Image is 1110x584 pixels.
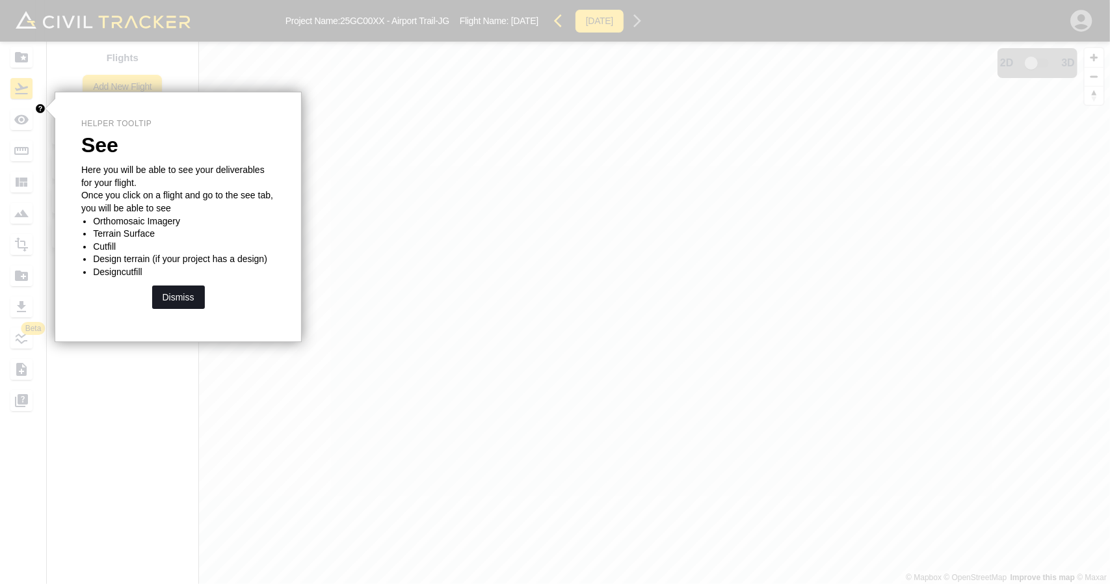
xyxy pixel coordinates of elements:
li: Orthomosaic Imagery [93,215,275,228]
p: See [81,133,275,157]
li: Terrain Surface [93,228,275,241]
p: Helper Tooltip [81,118,275,129]
li: Design terrain (if your project has a design) [93,253,275,266]
button: Dismiss [152,285,205,309]
p: Once you click on a flight and go to the see tab, you will be able to see [81,189,275,215]
p: Here you will be able to see your deliverables for your flight. [81,164,275,189]
li: Designcutfill [93,266,275,279]
li: Cutfill [93,241,275,254]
